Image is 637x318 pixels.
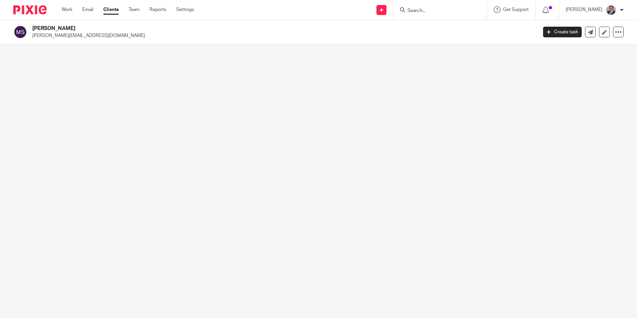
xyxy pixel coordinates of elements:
[13,5,47,14] img: Pixie
[62,6,72,13] a: Work
[566,6,602,13] p: [PERSON_NAME]
[103,6,119,13] a: Clients
[407,8,467,14] input: Search
[129,6,140,13] a: Team
[543,27,582,37] a: Create task
[82,6,93,13] a: Email
[32,25,433,32] h2: [PERSON_NAME]
[606,5,616,15] img: thumbnail_IMG_0720.jpg
[176,6,194,13] a: Settings
[13,25,27,39] img: svg%3E
[503,7,529,12] span: Get Support
[150,6,166,13] a: Reports
[32,32,533,39] p: [PERSON_NAME][EMAIL_ADDRESS][DOMAIN_NAME]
